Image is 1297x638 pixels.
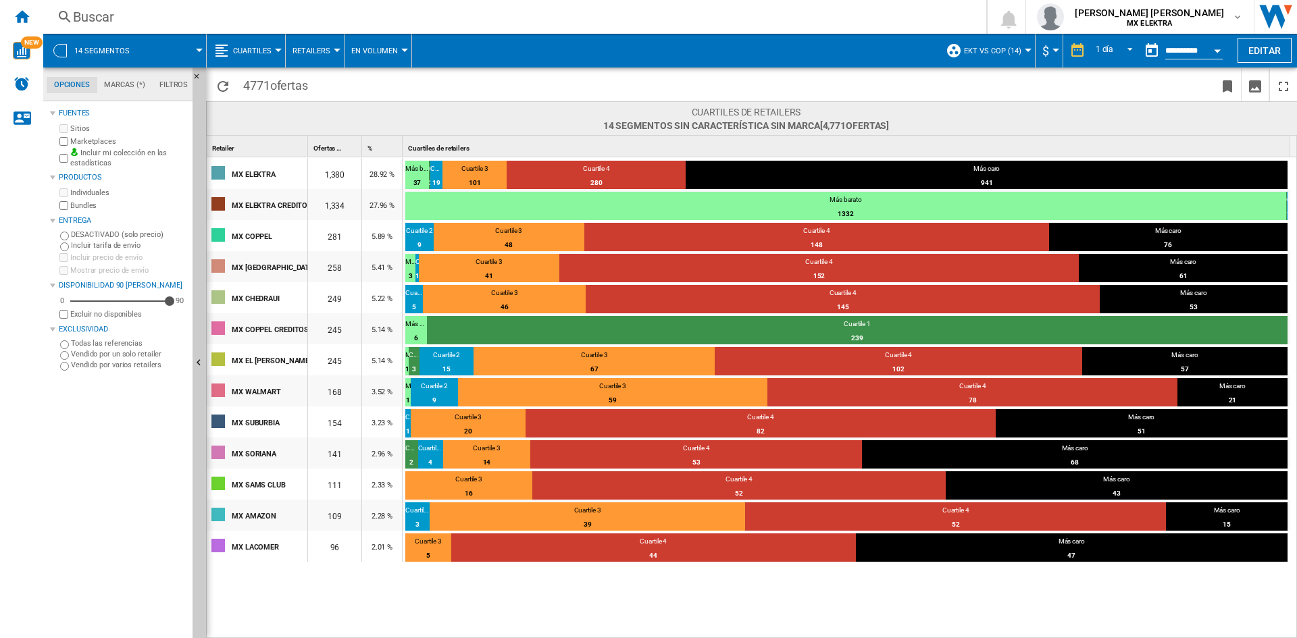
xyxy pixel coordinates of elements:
div: Más barato [405,381,411,394]
td: Cuartile 1 : 3 (1.22%) [409,347,419,378]
label: Excluir no disponibles [70,309,187,319]
div: 2.01 % [362,531,402,562]
span: NEW [21,36,43,49]
md-menu: Currency [1036,34,1063,68]
div: 37 [405,176,429,190]
td: Cuartile 4 : 52 (46.85%) [532,471,946,502]
div: 5.14 % [362,313,402,344]
div: 15 [1166,518,1288,531]
div: Más barato [405,164,429,176]
div: Cuartile 2 [405,288,423,300]
div: 43 [946,487,1288,500]
span: En volumen [351,47,398,55]
div: Más barato [405,195,1286,207]
div: Más barato [405,319,427,331]
div: 0 [57,296,68,306]
button: Maximizar [1270,70,1297,101]
span: Sort Descending [336,144,358,152]
div: 59 [458,394,768,407]
div: 154 [308,406,361,437]
div: Cuartile 4 [584,226,1049,238]
div: 3.52 % [362,375,402,406]
input: Bundles [59,201,68,210]
div: 148 [584,238,1049,252]
td: Cuartile 2 : 1 (0.07%) [1287,192,1288,223]
td: Más caro : 61 (23.64%) [1079,254,1288,285]
div: 145 [586,300,1099,314]
div: Entrega [59,215,187,226]
div: 20 [411,425,526,438]
div: Cuartile 4 [507,164,686,176]
div: EKT vs Cop (14) [946,34,1028,68]
div: 258 [308,251,361,282]
div: MX SORIANA [232,439,307,467]
div: MX SAMS CLUB [232,470,307,498]
div: 21 [1177,394,1288,407]
div: 2 [429,176,430,190]
div: Disponibilidad 90 [PERSON_NAME] [59,280,187,291]
input: Incluir precio de envío [59,253,68,262]
div: 4 [418,456,443,469]
div: Más caro [1049,226,1288,238]
div: 5 [405,549,451,562]
span: [4,771 ] [820,120,890,131]
td: Cuartile 3 : 48 (17.08%) [434,223,584,254]
td: Cuartile 4 : 78 (46.43%) [767,378,1177,409]
div: Cuartile 2 [1287,195,1288,207]
div: Más barato [405,350,409,363]
div: Cuartile 1 [429,164,430,176]
div: 2.33 % [362,469,402,500]
td: Cuartile 2 : 9 (3.2%) [405,223,434,254]
div: 245 [308,313,361,344]
div: Más caro [1177,381,1288,394]
td: Más caro : 51 (33.12%) [996,409,1288,440]
input: Todas las referencias [60,340,69,349]
div: 1 día [1096,45,1114,54]
span: ofertas [846,120,886,131]
div: Sort None [405,136,1290,157]
label: Marketplaces [70,136,187,147]
td: Más caro : 57 (23.27%) [1082,347,1288,378]
button: 14 segmentos [74,34,143,68]
div: 168 [308,375,361,406]
div: Más barato [405,257,415,269]
div: Exclusividad [59,324,187,335]
div: 5.14 % [362,344,402,375]
div: Fuentes [59,108,187,119]
div: 941 [686,176,1288,190]
div: Cuartile 2 [405,226,434,238]
div: Más caro [1100,288,1288,300]
td: Cuartile 4 : 148 (52.67%) [584,223,1049,254]
input: Mostrar precio de envío [59,266,68,275]
input: Sitios [59,124,68,133]
div: 44 [451,549,856,562]
div: 14 [443,456,531,469]
label: DESACTIVADO (solo precio) [71,230,187,240]
span: Ofertas [313,144,335,152]
div: 82 [526,425,995,438]
td: Más barato : 6 (2.45%) [405,316,427,347]
div: MX CHEDRAUI [232,284,307,312]
div: Buscar [73,7,951,26]
td: Cuartile 3 : 41 (15.89%) [419,254,559,285]
td: Cuartile 3 : 14 (9.93%) [443,440,531,471]
div: Cuartile 2 [405,413,411,425]
div: MX ELEKTRA CREDITOS [232,190,307,219]
div: 19 [430,176,442,190]
td: Cuartile 3 : 20 (12.99%) [411,409,526,440]
span: % [367,144,372,152]
div: 111 [308,469,361,500]
div: 41 [419,269,559,283]
td: Cuartile 3 : 39 (35.78%) [430,502,745,533]
td: Más barato : 3 (1.16%) [405,254,415,285]
div: MX LACOMER [232,532,307,560]
div: Más caro [862,444,1288,456]
div: Cuartile 2 [415,257,419,269]
div: 239 [427,331,1288,345]
td: Cuartile 2 : 5 (2.01%) [405,285,423,316]
div: 6 [405,331,427,345]
div: 53 [530,456,862,469]
span: Retailers [293,47,330,55]
md-select: REPORTS.WIZARD.STEPS.REPORT.STEPS.REPORT_OPTIONS.PERIOD: 1 día [1092,40,1138,62]
div: Cuartile 4 [586,288,1099,300]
